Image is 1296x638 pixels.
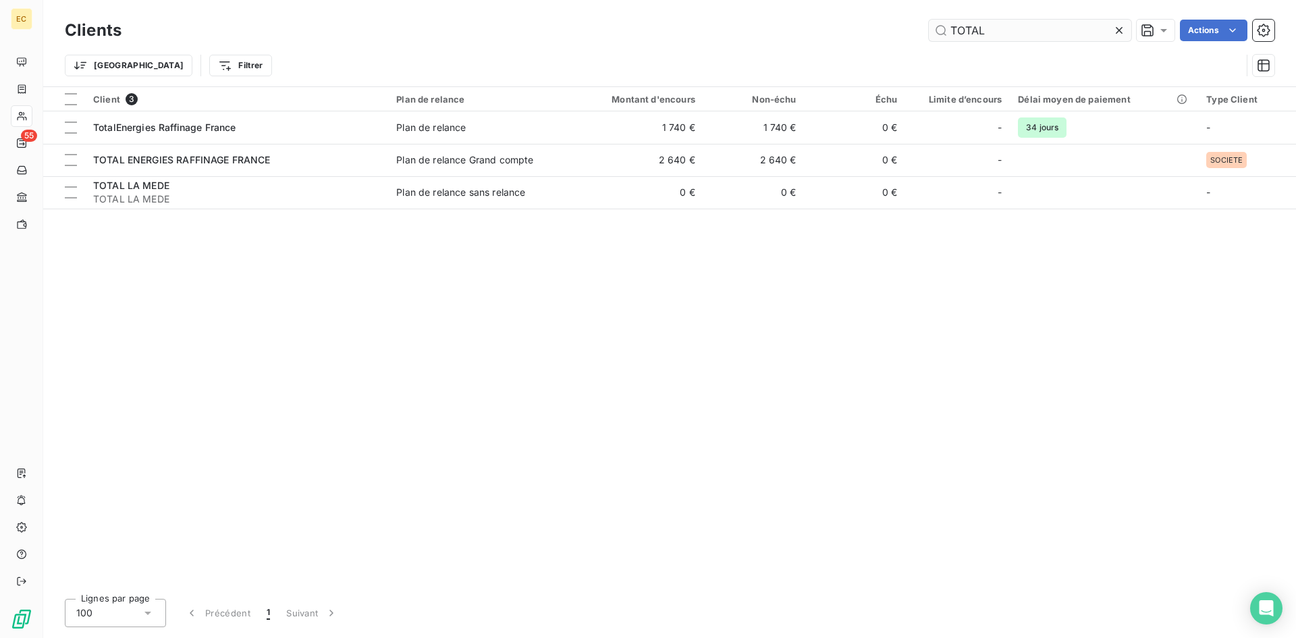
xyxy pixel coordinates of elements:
[278,599,346,627] button: Suivant
[805,176,906,209] td: 0 €
[568,144,703,176] td: 2 640 €
[396,121,466,134] div: Plan de relance
[1180,20,1247,41] button: Actions
[93,94,120,105] span: Client
[703,111,805,144] td: 1 740 €
[65,18,122,43] h3: Clients
[929,20,1131,41] input: Rechercher
[396,94,560,105] div: Plan de relance
[1206,94,1288,105] div: Type Client
[1206,122,1210,133] span: -
[1250,592,1282,624] div: Open Intercom Messenger
[93,180,169,191] span: TOTAL LA MEDE
[396,153,533,167] div: Plan de relance Grand compte
[93,192,380,206] span: TOTAL LA MEDE
[813,94,898,105] div: Échu
[1206,186,1210,198] span: -
[998,186,1002,199] span: -
[11,608,32,630] img: Logo LeanPay
[1210,156,1243,164] span: SOCIETE
[1018,117,1066,138] span: 34 jours
[93,154,271,165] span: TOTAL ENERGIES RAFFINAGE FRANCE
[805,144,906,176] td: 0 €
[126,93,138,105] span: 3
[711,94,796,105] div: Non-échu
[65,55,192,76] button: [GEOGRAPHIC_DATA]
[568,111,703,144] td: 1 740 €
[998,121,1002,134] span: -
[703,144,805,176] td: 2 640 €
[703,176,805,209] td: 0 €
[11,8,32,30] div: EC
[396,186,525,199] div: Plan de relance sans relance
[21,130,37,142] span: 55
[93,122,236,133] span: TotalEnergies Raffinage France
[209,55,271,76] button: Filtrer
[913,94,1002,105] div: Limite d’encours
[177,599,259,627] button: Précédent
[568,176,703,209] td: 0 €
[1018,94,1190,105] div: Délai moyen de paiement
[76,606,92,620] span: 100
[576,94,695,105] div: Montant d'encours
[805,111,906,144] td: 0 €
[998,153,1002,167] span: -
[259,599,278,627] button: 1
[267,606,270,620] span: 1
